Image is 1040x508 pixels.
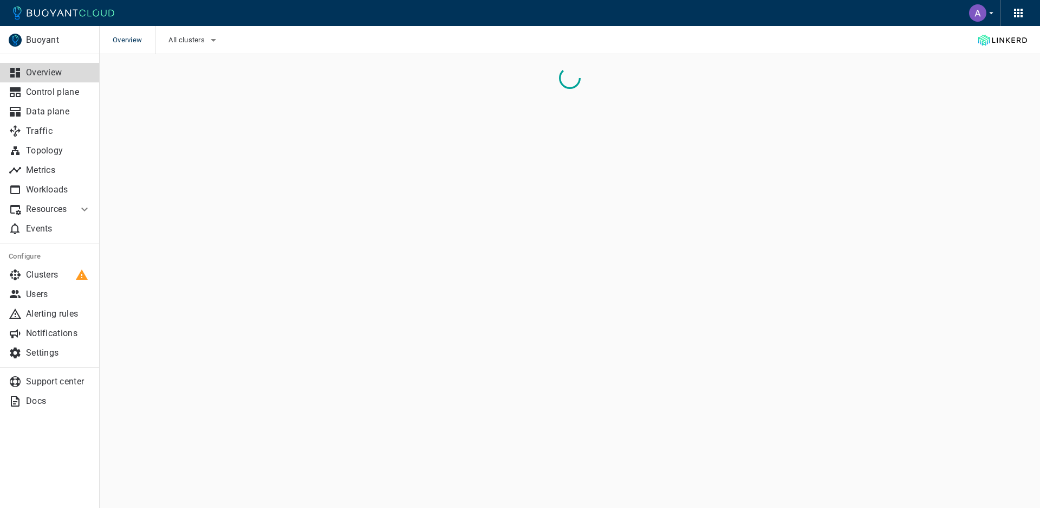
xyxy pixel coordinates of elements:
h5: Configure [9,252,91,261]
span: All clusters [168,36,207,44]
p: Docs [26,396,91,407]
img: Buoyant [9,34,22,47]
p: Traffic [26,126,91,137]
p: Notifications [26,328,91,339]
p: Events [26,223,91,234]
p: Topology [26,145,91,156]
p: Metrics [26,165,91,176]
p: Settings [26,348,91,358]
p: Alerting rules [26,308,91,319]
p: Buoyant [26,35,90,46]
span: Overview [113,26,155,54]
p: Control plane [26,87,91,98]
p: Users [26,289,91,300]
p: Clusters [26,269,91,280]
p: Workloads [26,184,91,195]
button: All clusters [168,32,220,48]
p: Resources [26,204,69,215]
p: Overview [26,67,91,78]
img: Alejandro Pedraza [969,4,986,22]
p: Support center [26,376,91,387]
p: Data plane [26,106,91,117]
